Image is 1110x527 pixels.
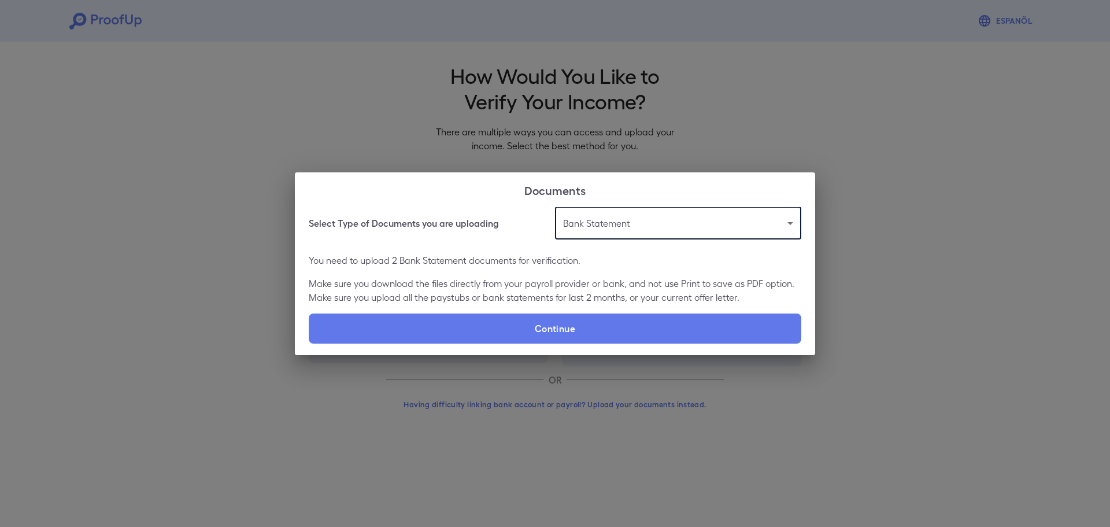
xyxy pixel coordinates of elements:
div: Bank Statement [555,207,801,239]
h6: Select Type of Documents you are uploading [309,216,499,230]
h2: Documents [295,172,815,207]
label: Continue [309,314,801,344]
p: You need to upload 2 Bank Statement documents for verification. [309,253,801,267]
p: Make sure you download the files directly from your payroll provider or bank, and not use Print t... [309,277,801,304]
